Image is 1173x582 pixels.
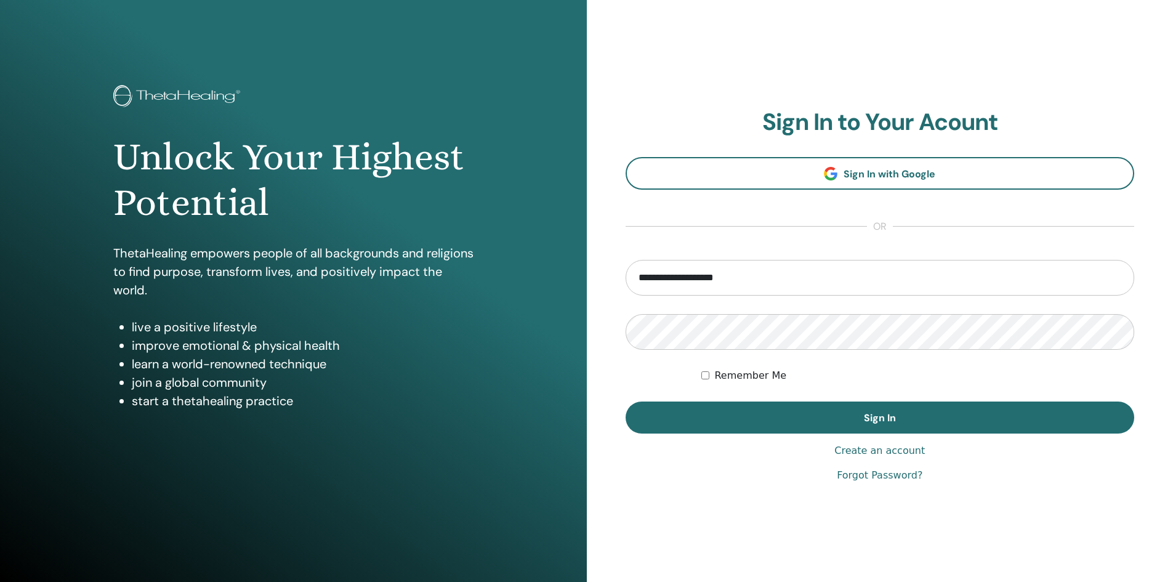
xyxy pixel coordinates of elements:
[626,108,1135,137] h2: Sign In to Your Acount
[864,411,896,424] span: Sign In
[132,355,474,373] li: learn a world-renowned technique
[867,219,893,234] span: or
[714,368,786,383] label: Remember Me
[132,318,474,336] li: live a positive lifestyle
[834,443,925,458] a: Create an account
[844,168,935,180] span: Sign In with Google
[701,368,1134,383] div: Keep me authenticated indefinitely or until I manually logout
[132,336,474,355] li: improve emotional & physical health
[626,402,1135,434] button: Sign In
[132,392,474,410] li: start a thetahealing practice
[113,134,474,226] h1: Unlock Your Highest Potential
[113,244,474,299] p: ThetaHealing empowers people of all backgrounds and religions to find purpose, transform lives, a...
[837,468,922,483] a: Forgot Password?
[132,373,474,392] li: join a global community
[626,157,1135,190] a: Sign In with Google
